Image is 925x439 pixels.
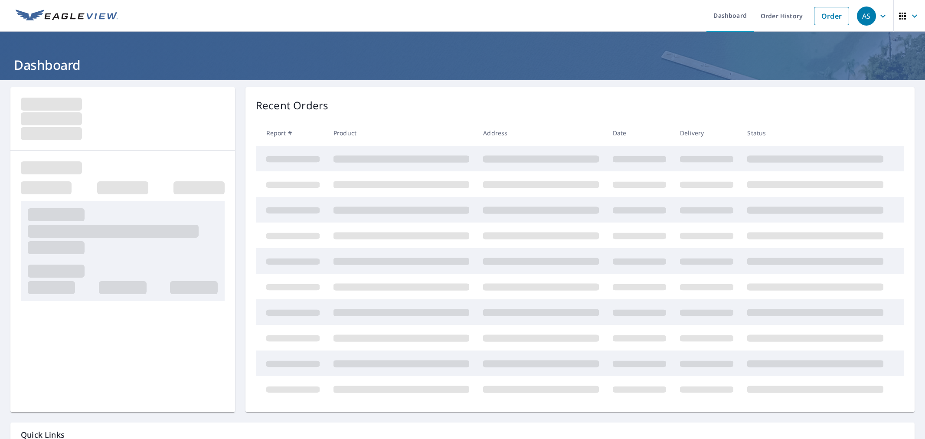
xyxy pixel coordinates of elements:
[327,120,476,146] th: Product
[857,7,876,26] div: AS
[673,120,740,146] th: Delivery
[476,120,606,146] th: Address
[10,56,915,74] h1: Dashboard
[740,120,890,146] th: Status
[606,120,673,146] th: Date
[256,98,329,113] p: Recent Orders
[16,10,118,23] img: EV Logo
[256,120,327,146] th: Report #
[814,7,849,25] a: Order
